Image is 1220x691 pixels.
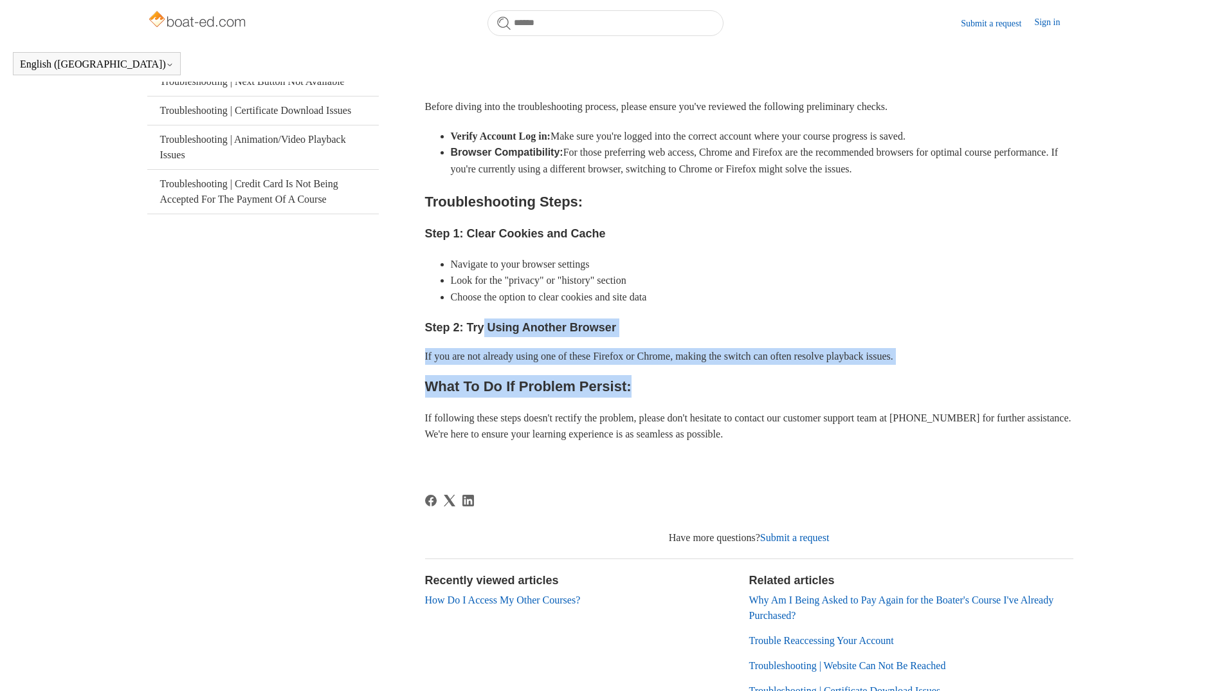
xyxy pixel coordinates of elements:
h2: What To Do If Problem Persist: [425,375,1073,398]
li: For those preferring web access, Chrome and Firefox are the recommended browsers for optimal cour... [451,144,1073,177]
p: Before diving into the troubleshooting process, please ensure you've reviewed the following preli... [425,98,1073,115]
input: Search [487,10,724,36]
strong: Browser Compatibility: [451,147,563,158]
svg: Share this page on Facebook [425,495,437,506]
a: Submit a request [760,532,830,543]
strong: Verify Account Log in: [451,131,551,142]
a: LinkedIn [462,495,474,506]
svg: Share this page on X Corp [444,495,455,506]
a: Sign in [1034,15,1073,31]
h2: Troubleshooting Steps: [425,190,1073,213]
h3: Step 2: Try Using Another Browser [425,318,1073,337]
a: X Corp [444,495,455,506]
a: Troubleshooting | Credit Card Is Not Being Accepted For The Payment Of A Course [147,170,379,214]
p: If following these steps doesn't rectify the problem, please don't hesitate to contact our custom... [425,410,1073,443]
h2: Related articles [749,572,1073,589]
li: Navigate to your browser settings [451,256,1073,273]
div: Have more questions? [425,530,1073,546]
a: Facebook [425,495,437,506]
a: Trouble Reaccessing Your Account [749,635,894,646]
p: If you are not already using one of these Firefox or Chrome, making the switch can often resolve ... [425,348,1073,365]
h3: Step 1: Clear Cookies and Cache [425,225,1073,243]
a: Why Am I Being Asked to Pay Again for the Boater's Course I've Already Purchased? [749,594,1054,621]
a: Troubleshooting | Certificate Download Issues [147,97,379,125]
h2: Recently viewed articles [425,572,736,589]
a: How Do I Access My Other Courses? [425,594,581,605]
a: Troubleshooting | Animation/Video Playback Issues [147,125,379,169]
a: Submit a request [961,17,1034,30]
button: English ([GEOGRAPHIC_DATA]) [20,59,174,70]
li: Make sure you're logged into the correct account where your course progress is saved. [451,128,1073,145]
li: Look for the "privacy" or "history" section [451,272,1073,289]
a: Troubleshooting | Website Can Not Be Reached [749,660,946,671]
img: Boat-Ed Help Center home page [147,8,250,33]
svg: Share this page on LinkedIn [462,495,474,506]
a: Troubleshooting | Next Button Not Available [147,68,379,96]
li: Choose the option to clear cookies and site data [451,289,1073,306]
